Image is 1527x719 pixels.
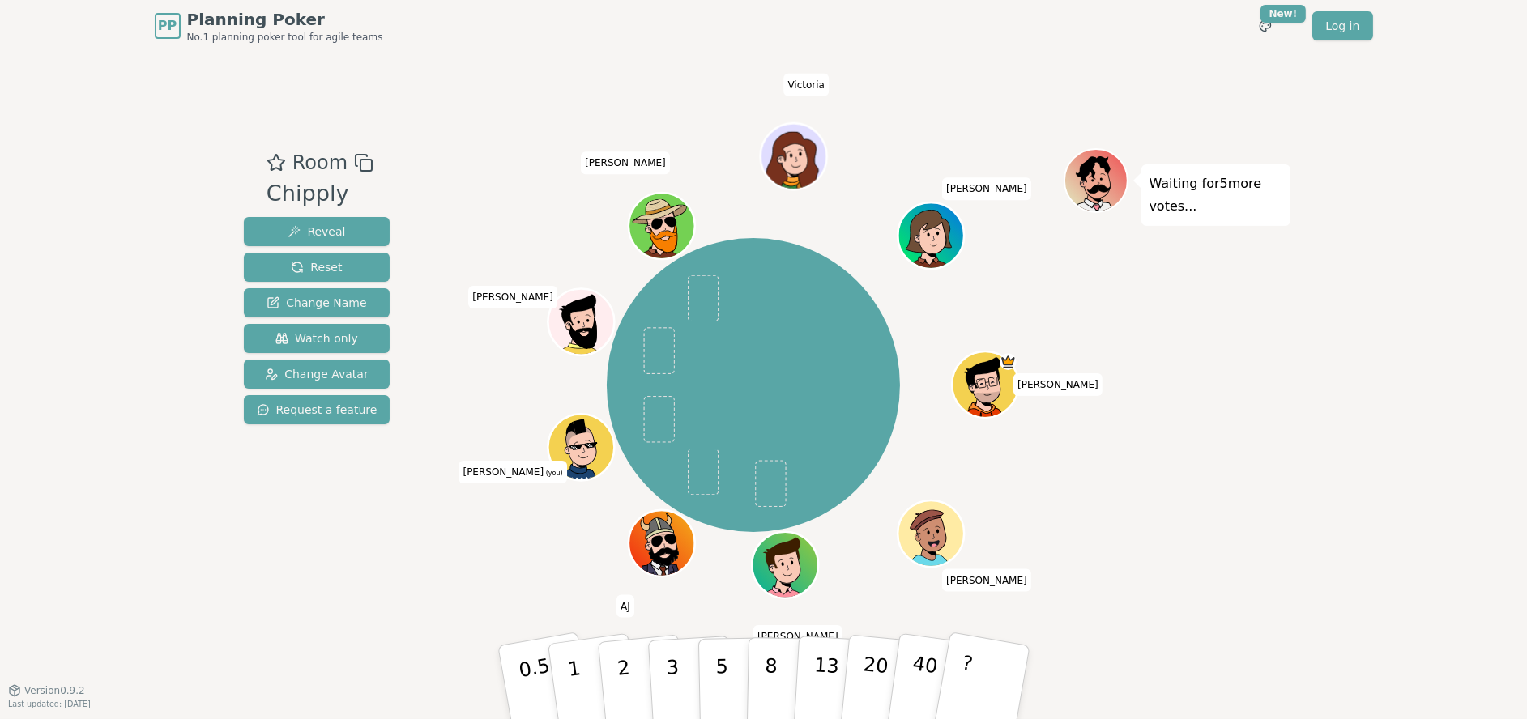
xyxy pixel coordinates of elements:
[291,259,342,275] span: Reset
[8,684,85,697] button: Version0.9.2
[942,178,1031,201] span: Click to change your name
[267,177,373,211] div: Chipply
[244,359,390,389] button: Change Avatar
[187,8,383,31] span: Planning Poker
[8,700,91,708] span: Last updated: [DATE]
[459,461,566,483] span: Click to change your name
[244,217,390,246] button: Reveal
[244,324,390,353] button: Watch only
[275,330,358,347] span: Watch only
[1260,5,1307,23] div: New!
[581,152,670,175] span: Click to change your name
[783,74,829,96] span: Click to change your name
[550,416,612,479] button: Click to change your avatar
[257,402,377,418] span: Request a feature
[187,31,383,44] span: No.1 planning poker tool for agile teams
[244,253,390,282] button: Reset
[1251,11,1280,40] button: New!
[942,569,1031,592] span: Click to change your name
[158,16,177,36] span: PP
[544,470,563,477] span: (you)
[468,286,557,308] span: Click to change your name
[244,395,390,424] button: Request a feature
[288,223,345,240] span: Reveal
[292,148,348,177] span: Room
[1013,373,1103,396] span: Click to change your name
[1150,172,1282,218] p: Waiting for 5 more votes...
[1312,11,1372,40] a: Log in
[244,288,390,317] button: Change Name
[1000,354,1017,371] span: Matthew is the host
[155,8,383,44] a: PPPlanning PokerNo.1 planning poker tool for agile teams
[753,625,842,648] span: Click to change your name
[265,366,369,382] span: Change Avatar
[267,148,286,177] button: Add as favourite
[24,684,85,697] span: Version 0.9.2
[616,595,634,618] span: Click to change your name
[267,295,366,311] span: Change Name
